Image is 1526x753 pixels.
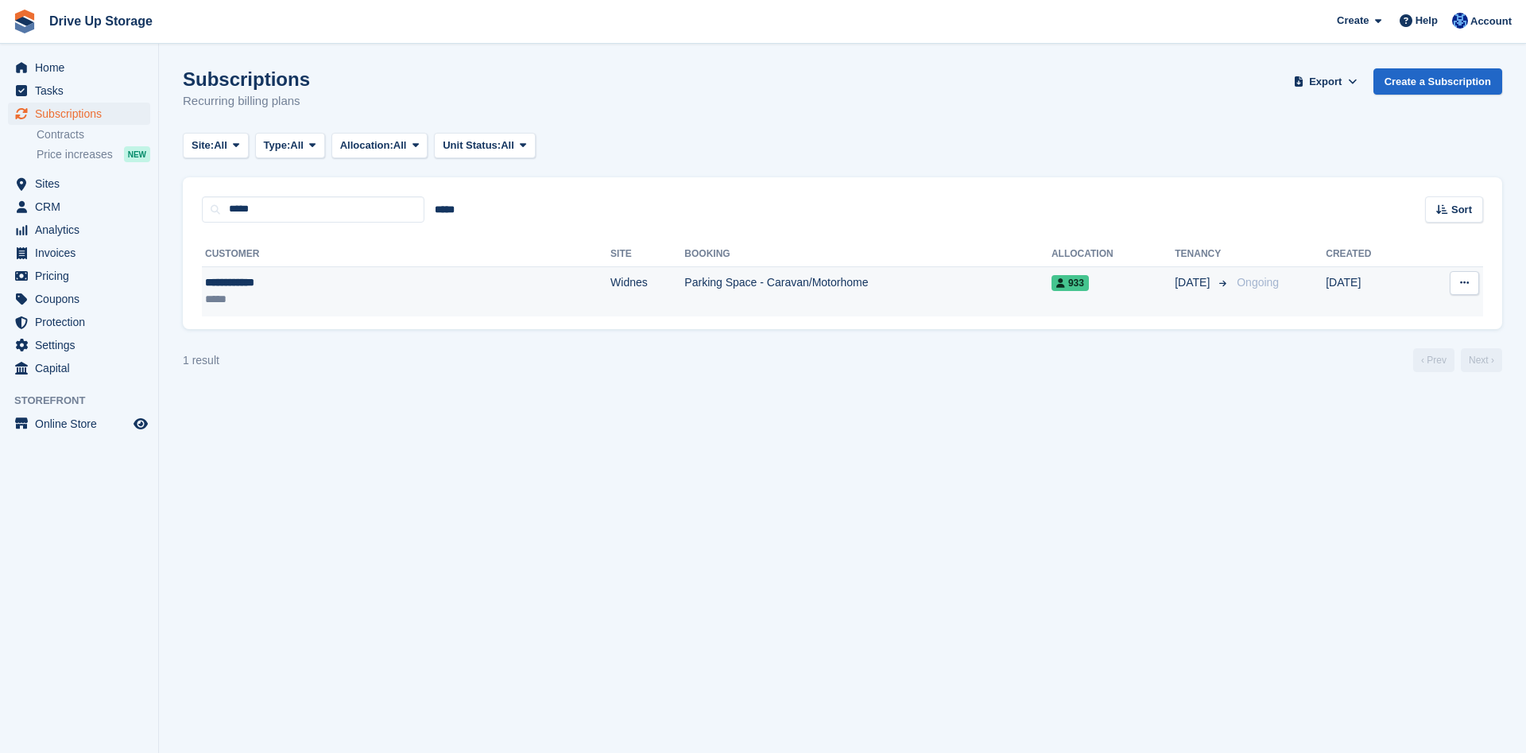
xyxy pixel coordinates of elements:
[8,103,150,125] a: menu
[1291,68,1361,95] button: Export
[183,133,249,159] button: Site: All
[1416,13,1438,29] span: Help
[37,147,113,162] span: Price increases
[255,133,325,159] button: Type: All
[35,80,130,102] span: Tasks
[35,56,130,79] span: Home
[35,173,130,195] span: Sites
[8,242,150,264] a: menu
[8,311,150,333] a: menu
[1452,13,1468,29] img: Widnes Team
[35,196,130,218] span: CRM
[8,413,150,435] a: menu
[131,414,150,433] a: Preview store
[8,173,150,195] a: menu
[35,311,130,333] span: Protection
[1052,275,1089,291] span: 933
[1237,276,1279,289] span: Ongoing
[35,357,130,379] span: Capital
[8,219,150,241] a: menu
[264,138,291,153] span: Type:
[443,138,501,153] span: Unit Status:
[202,242,610,267] th: Customer
[35,265,130,287] span: Pricing
[1470,14,1512,29] span: Account
[214,138,227,153] span: All
[340,138,393,153] span: Allocation:
[8,265,150,287] a: menu
[1326,242,1416,267] th: Created
[684,242,1052,267] th: Booking
[501,138,514,153] span: All
[35,219,130,241] span: Analytics
[610,266,684,316] td: Widnes
[183,352,219,369] div: 1 result
[434,133,535,159] button: Unit Status: All
[35,103,130,125] span: Subscriptions
[1413,348,1454,372] a: Previous
[8,288,150,310] a: menu
[37,127,150,142] a: Contracts
[1175,274,1213,291] span: [DATE]
[183,92,310,111] p: Recurring billing plans
[1373,68,1502,95] a: Create a Subscription
[35,334,130,356] span: Settings
[192,138,214,153] span: Site:
[1326,266,1416,316] td: [DATE]
[8,56,150,79] a: menu
[37,146,150,163] a: Price increases NEW
[393,138,407,153] span: All
[610,242,684,267] th: Site
[1461,348,1502,372] a: Next
[1052,242,1175,267] th: Allocation
[35,413,130,435] span: Online Store
[1410,348,1505,372] nav: Page
[1337,13,1369,29] span: Create
[8,334,150,356] a: menu
[124,146,150,162] div: NEW
[14,393,158,409] span: Storefront
[331,133,428,159] button: Allocation: All
[1175,242,1230,267] th: Tenancy
[8,196,150,218] a: menu
[684,266,1052,316] td: Parking Space - Caravan/Motorhome
[43,8,159,34] a: Drive Up Storage
[8,80,150,102] a: menu
[35,288,130,310] span: Coupons
[8,357,150,379] a: menu
[183,68,310,90] h1: Subscriptions
[1451,202,1472,218] span: Sort
[1309,74,1342,90] span: Export
[13,10,37,33] img: stora-icon-8386f47178a22dfd0bd8f6a31ec36ba5ce8667c1dd55bd0f319d3a0aa187defe.svg
[35,242,130,264] span: Invoices
[290,138,304,153] span: All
